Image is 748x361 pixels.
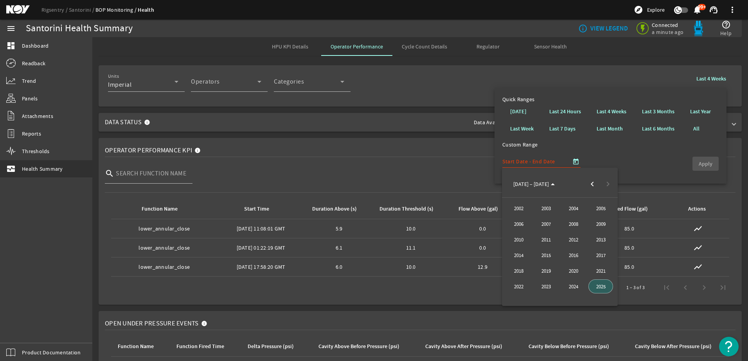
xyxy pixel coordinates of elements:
[534,201,558,215] span: 2003
[588,217,613,231] span: 2009
[584,176,600,192] button: Previous 24 years
[588,264,613,278] span: 2021
[560,247,587,263] button: 2016
[561,264,586,278] span: 2020
[587,263,615,279] button: 2021
[532,200,560,216] button: 2003
[534,248,558,262] span: 2015
[513,180,549,188] span: [DATE] – [DATE]
[587,232,615,247] button: 2013
[587,216,615,232] button: 2009
[560,200,587,216] button: 2004
[560,263,587,279] button: 2020
[534,232,558,247] span: 2011
[561,217,586,231] span: 2008
[561,279,586,293] span: 2024
[506,279,531,293] span: 2022
[532,216,560,232] button: 2007
[505,216,532,232] button: 2006
[505,263,532,279] button: 2018
[534,264,558,278] span: 2019
[506,232,531,247] span: 2010
[588,201,613,215] span: 2005
[534,217,558,231] span: 2007
[588,248,613,262] span: 2017
[588,232,613,247] span: 2013
[588,279,613,293] span: 2025
[560,232,587,247] button: 2012
[532,279,560,294] button: 2023
[506,201,531,215] span: 2002
[532,263,560,279] button: 2019
[587,200,615,216] button: 2005
[507,177,561,191] button: Choose date
[505,200,532,216] button: 2002
[561,232,586,247] span: 2012
[506,217,531,231] span: 2006
[561,201,586,215] span: 2004
[532,247,560,263] button: 2015
[560,279,587,294] button: 2024
[505,279,532,294] button: 2022
[506,264,531,278] span: 2018
[505,232,532,247] button: 2010
[587,247,615,263] button: 2017
[532,232,560,247] button: 2011
[534,279,558,293] span: 2023
[561,248,586,262] span: 2016
[719,337,739,356] button: Open Resource Center
[506,248,531,262] span: 2014
[560,216,587,232] button: 2008
[505,247,532,263] button: 2014
[587,279,615,294] button: 2025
